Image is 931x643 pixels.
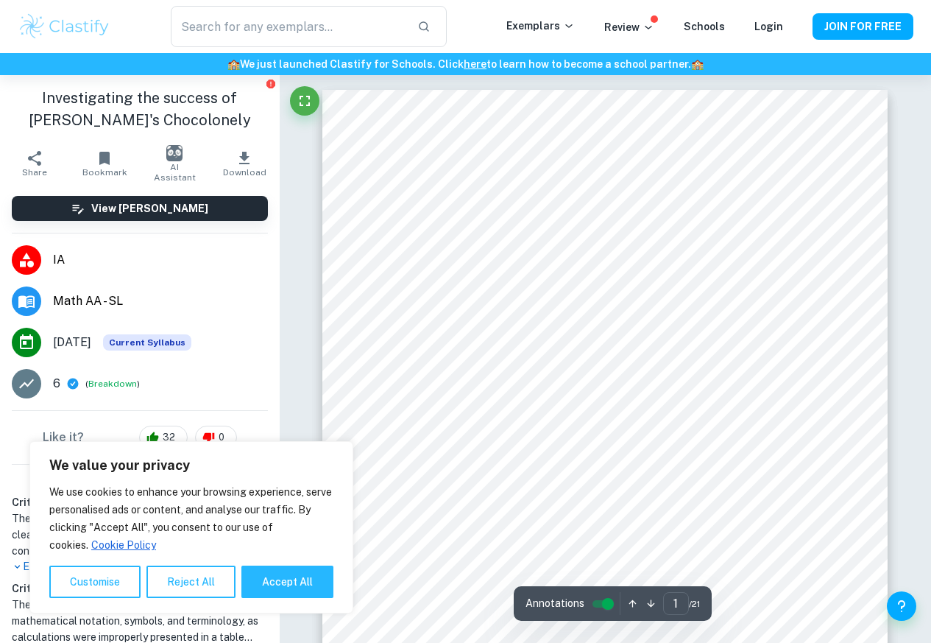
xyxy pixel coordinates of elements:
span: IA [53,251,268,269]
h6: View [PERSON_NAME] [91,200,208,217]
span: Current Syllabus [103,334,191,351]
button: Report issue [266,78,277,89]
span: Math AA - SL [53,292,268,310]
a: here [464,58,486,70]
button: Help and Feedback [887,591,916,621]
p: Review [604,19,654,35]
img: Clastify logo [18,12,111,41]
button: Download [210,143,280,184]
h6: Criterion A [ 3 / 4 ]: [12,494,268,510]
input: Search for any exemplars... [171,6,406,47]
button: Reject All [146,566,236,598]
span: Share [22,167,47,178]
h6: Examiner's summary [6,471,274,488]
span: Bookmark [82,167,127,178]
p: 6 [53,375,60,393]
img: AI Assistant [166,145,183,161]
span: AI Assistant [149,162,201,183]
div: 0 [195,426,237,449]
div: This exemplar is based on the current syllabus. Feel free to refer to it for inspiration/ideas wh... [103,334,191,351]
span: 0 [210,430,233,445]
a: Login [754,21,783,32]
span: [DATE] [53,334,91,351]
button: Bookmark [70,143,140,184]
span: 🏫 [227,58,240,70]
a: Schools [684,21,725,32]
button: Fullscreen [290,86,319,116]
button: Accept All [241,566,333,598]
span: Download [223,167,266,178]
span: 🏫 [691,58,704,70]
p: Exemplars [506,18,575,34]
button: View [PERSON_NAME] [12,196,268,221]
p: We value your privacy [49,457,333,474]
span: / 21 [689,597,700,611]
button: JOIN FOR FREE [813,13,913,40]
p: Expand [12,559,268,575]
div: 32 [139,426,188,449]
p: We use cookies to enhance your browsing experience, serve personalised ads or content, and analys... [49,483,333,554]
button: AI Assistant [140,143,210,184]
h6: Like it? [43,429,84,446]
button: Breakdown [88,377,137,390]
h6: Criterion B [ 3 / 4 ]: [12,580,268,597]
span: 32 [155,430,183,445]
button: Customise [49,566,141,598]
div: We value your privacy [29,441,353,614]
h1: The student has effectively divided the work into clear sections, including an introduction, body... [12,510,268,559]
h1: Investigating the success of [PERSON_NAME]'s Chocolonely [12,87,268,131]
span: Annotations [525,596,584,611]
h6: We just launched Clastify for Schools. Click to learn how to become a school partner. [3,56,928,72]
span: ( ) [85,377,140,391]
a: Cookie Policy [91,538,157,552]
